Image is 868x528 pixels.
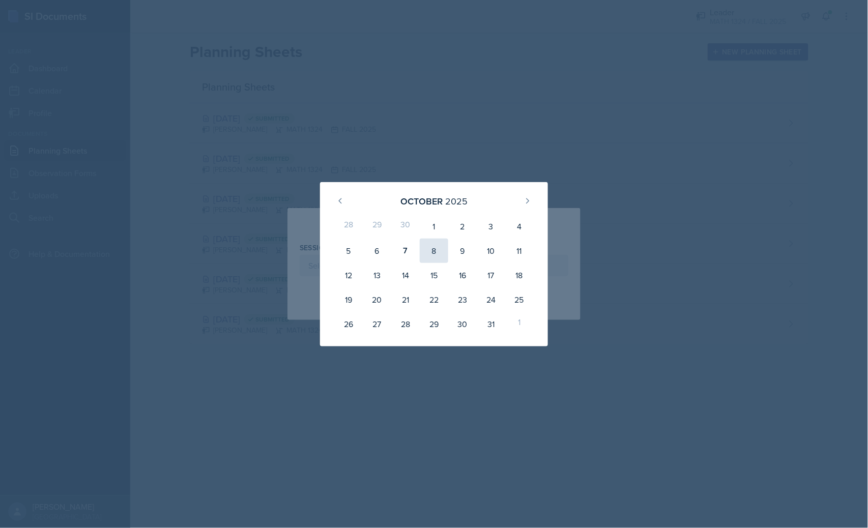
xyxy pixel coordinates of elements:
[391,263,420,287] div: 14
[391,239,420,263] div: 7
[448,312,477,336] div: 30
[505,287,534,312] div: 25
[334,312,363,336] div: 26
[391,287,420,312] div: 21
[477,312,505,336] div: 31
[445,194,468,208] div: 2025
[334,263,363,287] div: 12
[363,263,391,287] div: 13
[363,287,391,312] div: 20
[391,214,420,239] div: 30
[477,263,505,287] div: 17
[420,287,448,312] div: 22
[420,239,448,263] div: 8
[334,287,363,312] div: 19
[505,239,534,263] div: 11
[400,194,443,208] div: October
[505,263,534,287] div: 18
[363,214,391,239] div: 29
[363,312,391,336] div: 27
[448,287,477,312] div: 23
[420,263,448,287] div: 15
[477,214,505,239] div: 3
[363,239,391,263] div: 6
[420,214,448,239] div: 1
[334,214,363,239] div: 28
[477,239,505,263] div: 10
[448,239,477,263] div: 9
[505,214,534,239] div: 4
[448,214,477,239] div: 2
[391,312,420,336] div: 28
[477,287,505,312] div: 24
[505,312,534,336] div: 1
[420,312,448,336] div: 29
[448,263,477,287] div: 16
[334,239,363,263] div: 5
